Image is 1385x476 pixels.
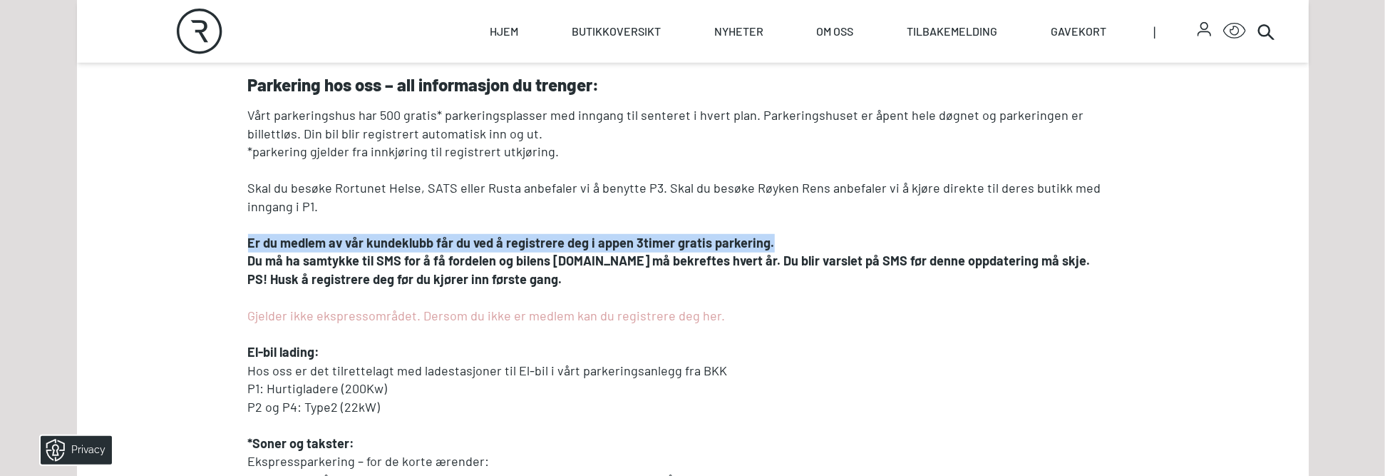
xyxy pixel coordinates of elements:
[248,143,1138,161] p: *parkering gjelder fra innkjøring til registrert utkjøring.
[1223,20,1246,43] button: Open Accessibility Menu
[248,435,355,451] strong: *Soner og takster:
[248,308,726,323] a: Gjelder ikke ekspressområdet. Dersom du ikke er medlem kan du registrere deg her.
[248,75,1138,95] h3: Parkering hos oss – all informasjon du trenger:
[248,179,1138,216] p: Skal du besøke Rortunet Helse, SATS eller Rusta anbefaler vi å benytte P3. Skal du besøke Røyken ...
[14,431,130,469] iframe: Manage Preferences
[248,235,775,250] strong: Er du medlem av vår kundeklubb får du ved å registrere deg i appen 3timer gratis parkering.
[248,452,1138,471] p: Ekspressparkering – for de korte ærender:
[248,398,1138,417] p: P2 og P4: Type2 (22kW)
[248,344,320,360] strong: El-bil lading:
[248,271,562,287] strong: PS! Husk å registrere deg før du kjører inn første gang.
[248,253,1091,268] strong: Du må ha samtykke til SMS for å få fordelen og bilens [DOMAIN_NAME] må bekreftes hvert år. Du bli...
[248,380,1138,398] p: P1: Hurtigladere (200Kw)
[248,362,1138,380] p: Hos oss er det tilrettelagt med ladestasjoner til El-bil i vårt parkeringsanlegg fra BKK
[248,106,1138,143] p: Vårt parkeringshus har 500 gratis* parkeringsplasser med inngang til senteret i hvert plan. Parke...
